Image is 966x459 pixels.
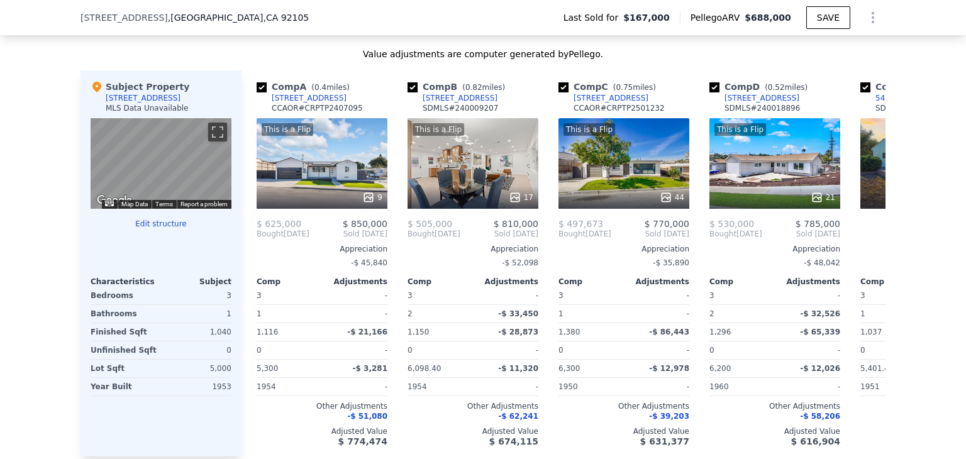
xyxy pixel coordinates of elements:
div: - [475,378,538,395]
span: 1,150 [408,328,429,336]
span: $ 625,000 [257,219,301,229]
span: ( miles) [760,83,813,92]
div: - [325,341,387,359]
a: [STREET_ADDRESS] [408,93,497,103]
div: - [777,341,840,359]
div: Comp [257,277,322,287]
div: 5,000 [164,360,231,377]
span: ( miles) [306,83,354,92]
div: - [325,378,387,395]
span: -$ 3,281 [353,364,387,373]
div: Comp E [860,80,962,93]
div: Adjustments [775,277,840,287]
span: -$ 62,241 [498,412,538,421]
div: Adjustments [473,277,538,287]
div: 1 [860,305,923,323]
div: MLS Data Unavailable [106,103,189,113]
a: Terms (opens in new tab) [155,201,173,207]
span: $ 774,474 [338,436,387,446]
div: 1954 [257,378,319,395]
button: Edit structure [91,219,231,229]
div: [STREET_ADDRESS] [574,93,648,103]
div: Bedrooms [91,287,158,304]
div: - [626,378,689,395]
span: -$ 52,098 [502,258,538,267]
div: Adjusted Value [257,426,387,436]
span: $ 505,000 [408,219,452,229]
div: Map [91,118,231,209]
span: -$ 12,978 [649,364,689,373]
span: 0.4 [314,83,326,92]
span: $ 616,904 [791,436,840,446]
div: [STREET_ADDRESS] [423,93,497,103]
span: -$ 48,042 [804,258,840,267]
span: $167,000 [623,11,670,24]
div: Adjusted Value [558,426,689,436]
span: $ 850,000 [343,219,387,229]
div: Lot Sqft [91,360,158,377]
span: $ 810,000 [494,219,538,229]
span: 1,037 [860,328,882,336]
div: [STREET_ADDRESS] [272,93,347,103]
span: Bought [709,229,736,239]
div: Adjustments [322,277,387,287]
span: 3 [558,291,563,300]
div: Comp B [408,80,510,93]
span: -$ 58,206 [800,412,840,421]
span: -$ 51,080 [347,412,387,421]
div: [DATE] [257,229,309,239]
span: -$ 21,166 [347,328,387,336]
div: - [777,378,840,395]
span: Bought [558,229,586,239]
div: This is a Flip [262,123,313,136]
span: -$ 33,450 [498,309,538,318]
div: Comp [709,277,775,287]
span: -$ 39,203 [649,412,689,421]
div: - [475,341,538,359]
span: -$ 65,339 [800,328,840,336]
button: Map Data [121,200,148,209]
div: 17 [509,191,533,204]
span: 1,116 [257,328,278,336]
div: This is a Flip [563,123,615,136]
a: Open this area in Google Maps (opens a new window) [94,192,135,209]
div: Bathrooms [91,305,158,323]
div: 1 [558,305,621,323]
span: Sold [DATE] [460,229,538,239]
div: Subject [161,277,231,287]
a: [STREET_ADDRESS] [558,93,648,103]
span: ( miles) [457,83,510,92]
div: 2 [408,305,470,323]
div: 1950 [558,378,621,395]
div: Comp A [257,80,355,93]
div: Comp [860,277,926,287]
a: [STREET_ADDRESS] [709,93,799,103]
div: Street View [91,118,231,209]
div: Comp C [558,80,661,93]
span: Sold [DATE] [611,229,689,239]
div: [DATE] [558,229,611,239]
span: -$ 12,026 [800,364,840,373]
div: - [777,287,840,304]
div: - [325,305,387,323]
span: 0 [860,346,865,355]
span: Sold [DATE] [309,229,387,239]
div: 9 [362,191,382,204]
div: Comp [558,277,624,287]
span: 0 [709,346,714,355]
div: Year Built [91,378,158,395]
div: 1,040 [164,323,231,341]
div: [STREET_ADDRESS] [106,93,180,103]
span: -$ 11,320 [498,364,538,373]
div: 3 [164,287,231,304]
span: 0 [257,346,262,355]
div: 1954 [408,378,470,395]
div: Appreciation [257,244,387,254]
span: $ 497,673 [558,219,603,229]
div: Value adjustments are computer generated by Pellego . [80,48,885,60]
div: 1951 [860,378,923,395]
div: 1 [164,305,231,323]
button: Toggle fullscreen view [208,123,227,141]
div: [DATE] [709,229,762,239]
div: 0 [164,341,231,359]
